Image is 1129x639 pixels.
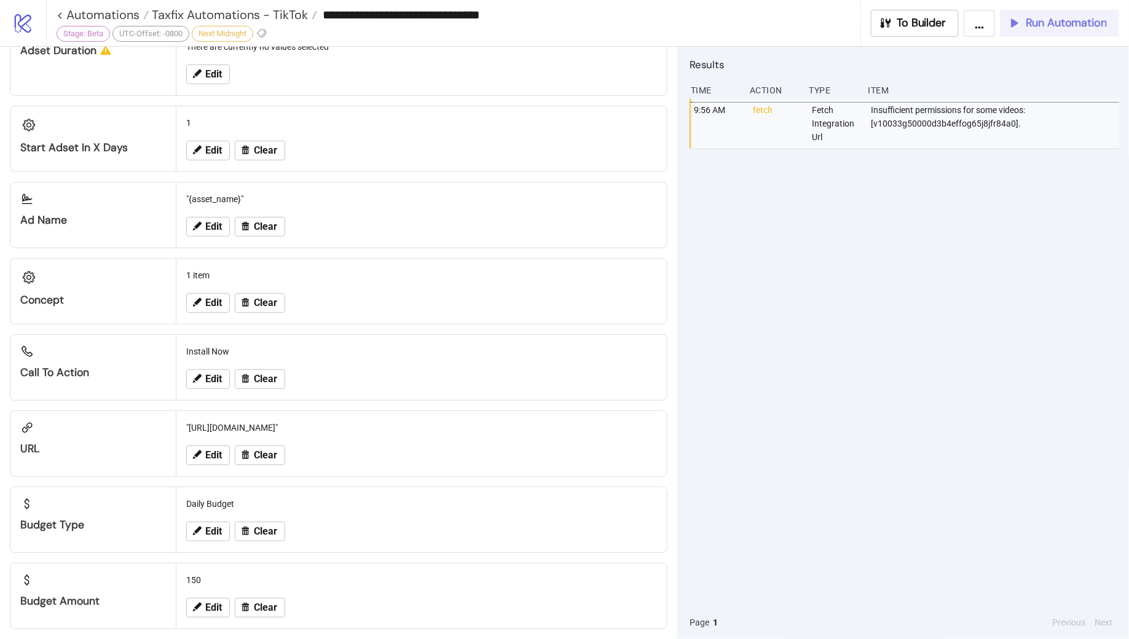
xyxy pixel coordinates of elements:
div: "[URL][DOMAIN_NAME]" [181,416,662,439]
span: Clear [254,297,277,308]
div: fetch [752,98,802,149]
button: Edit [186,141,230,160]
button: Clear [235,293,285,313]
button: Edit [186,369,230,389]
div: 1 [181,111,662,135]
span: Taxfix Automations - TikTok [149,7,308,23]
button: Clear [235,598,285,617]
div: Budget Amount [20,594,166,608]
button: To Builder [871,10,959,37]
div: 150 [181,568,662,592]
button: Next [1092,616,1117,629]
p: There are currently no values selected [186,40,657,53]
span: Clear [254,374,277,385]
button: Previous [1048,616,1089,629]
button: Edit [186,293,230,313]
div: Stage: Beta [57,26,110,42]
div: Start Adset in X Days [20,141,166,155]
span: Clear [254,221,277,232]
button: Edit [186,598,230,617]
div: Action [749,79,799,102]
div: URL [20,442,166,456]
span: Page [690,616,709,629]
div: "{asset_name}" [181,187,662,211]
div: Ad Name [20,213,166,227]
span: Clear [254,450,277,461]
span: Edit [205,526,222,537]
div: Type [808,79,858,102]
span: Edit [205,69,222,80]
div: Call to Action [20,366,166,380]
div: Install Now [181,340,662,363]
div: Insufficient permissions for some videos: [v10033g50000d3b4effog65j8jfr84a0]. [870,98,1122,149]
div: Item [867,79,1119,102]
button: Clear [235,217,285,237]
a: < Automations [57,9,149,21]
div: Budget Type [20,518,166,532]
h2: Results [690,57,1119,73]
button: Clear [235,141,285,160]
span: Clear [254,145,277,156]
button: Clear [235,369,285,389]
span: Edit [205,297,222,308]
div: Time [690,79,740,102]
button: Edit [186,522,230,541]
div: 1 item [181,264,662,287]
div: Daily Budget [181,492,662,516]
div: 9:56 AM [693,98,743,149]
span: Edit [205,450,222,461]
div: Adset Duration [20,44,166,58]
span: Run Automation [1026,16,1107,30]
button: Run Automation [1000,10,1119,37]
span: Clear [254,602,277,613]
button: Edit [186,65,230,84]
div: Next Midnight [192,26,253,42]
span: Clear [254,526,277,537]
span: Edit [205,602,222,613]
div: UTC-Offset: -0800 [112,26,189,42]
a: Taxfix Automations - TikTok [149,9,317,21]
span: Edit [205,145,222,156]
div: Fetch Integration Url [811,98,861,149]
button: Clear [235,522,285,541]
div: Concept [20,293,166,307]
span: To Builder [897,16,946,30]
span: Edit [205,374,222,385]
button: ... [964,10,995,37]
span: Edit [205,221,222,232]
button: Clear [235,445,285,465]
button: Edit [186,445,230,465]
button: 1 [709,616,722,629]
button: Edit [186,217,230,237]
